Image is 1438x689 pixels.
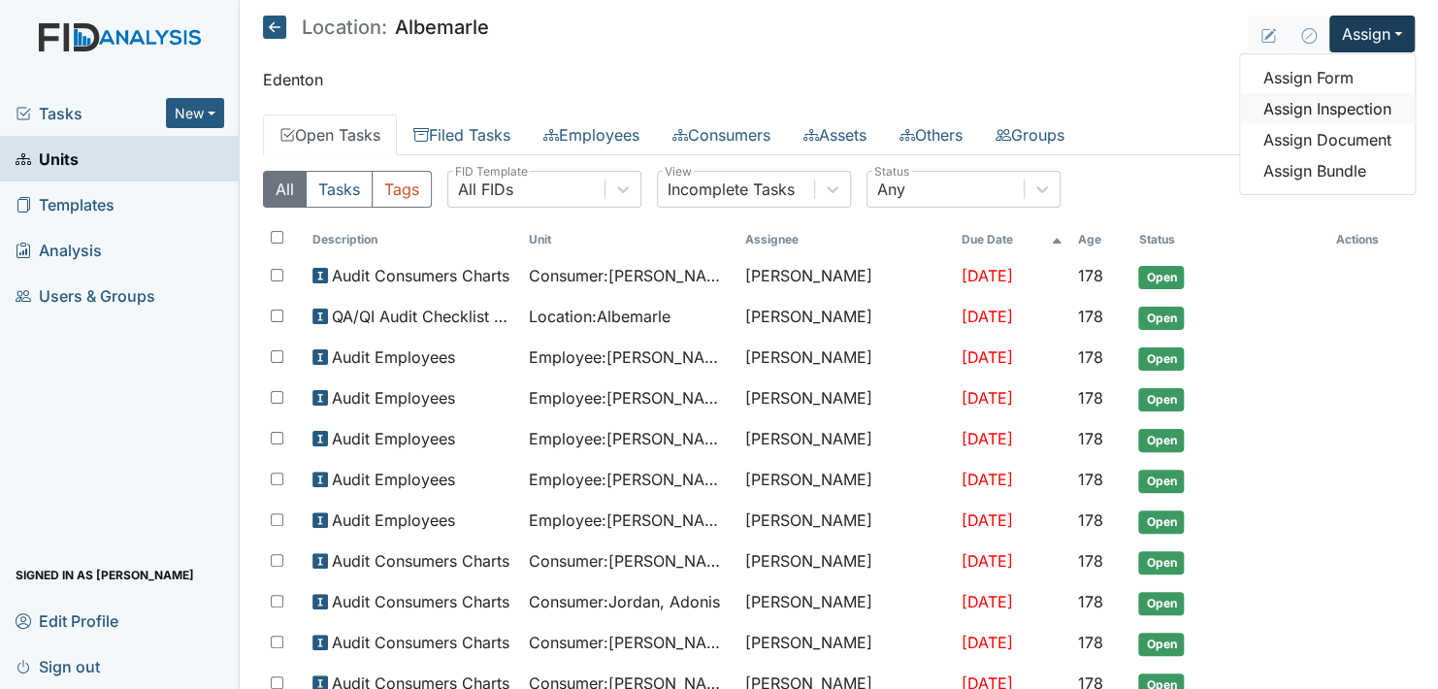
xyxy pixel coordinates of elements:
span: Audit Consumers Charts [332,549,509,573]
span: Edit Profile [16,606,118,636]
span: Signed in as [PERSON_NAME] [16,560,194,590]
a: Assets [787,115,883,155]
td: [PERSON_NAME] [737,297,954,338]
a: Consumers [656,115,787,155]
td: [PERSON_NAME] [737,541,954,582]
span: Open [1138,510,1184,534]
span: Location : Albemarle [529,305,670,328]
td: [PERSON_NAME] [737,378,954,419]
span: Consumer : [PERSON_NAME][GEOGRAPHIC_DATA] [529,549,730,573]
a: Others [883,115,979,155]
th: Actions [1328,223,1415,256]
th: Toggle SortBy [954,223,1070,256]
div: Type filter [263,171,432,208]
p: Edenton [263,68,1415,91]
a: Assign Form [1240,62,1415,93]
td: [PERSON_NAME] [737,419,954,460]
div: All FIDs [458,178,513,201]
a: Groups [979,115,1081,155]
th: Toggle SortBy [1130,223,1328,256]
span: 178 [1078,429,1103,448]
span: [DATE] [962,429,1013,448]
a: Tasks [16,102,166,125]
span: Audit Consumers Charts [332,590,509,613]
span: Open [1138,633,1184,656]
a: Filed Tasks [397,115,527,155]
span: Open [1138,429,1184,452]
span: Consumer : [PERSON_NAME] [529,631,730,654]
span: QA/QI Audit Checklist (ICF) [332,305,513,328]
span: [DATE] [962,347,1013,367]
span: Audit Employees [332,509,455,532]
span: [DATE] [962,388,1013,408]
span: Open [1138,266,1184,289]
div: Incomplete Tasks [668,178,795,201]
button: Tasks [306,171,373,208]
td: [PERSON_NAME] [737,582,954,623]
th: Toggle SortBy [521,223,737,256]
span: 178 [1078,510,1103,530]
td: [PERSON_NAME] [737,623,954,664]
span: 178 [1078,266,1103,285]
span: Templates [16,189,114,219]
span: [DATE] [962,307,1013,326]
span: Audit Consumers Charts [332,264,509,287]
span: [DATE] [962,551,1013,571]
span: 178 [1078,551,1103,571]
span: Employee : [PERSON_NAME] [529,386,730,410]
span: 178 [1078,633,1103,652]
div: Any [877,178,905,201]
span: Consumer : Jordan, Adonis [529,590,720,613]
span: Open [1138,592,1184,615]
span: Open [1138,388,1184,411]
span: Users & Groups [16,280,155,311]
span: Consumer : [PERSON_NAME] [529,264,730,287]
td: [PERSON_NAME] [737,460,954,501]
td: [PERSON_NAME] [737,256,954,297]
span: 178 [1078,307,1103,326]
span: Open [1138,347,1184,371]
span: [DATE] [962,633,1013,652]
span: Employee : [PERSON_NAME] [529,509,730,532]
button: Assign [1329,16,1415,52]
span: 178 [1078,347,1103,367]
span: Location: [302,17,387,37]
button: New [166,98,224,128]
span: Open [1138,551,1184,574]
span: Units [16,144,79,174]
span: 178 [1078,592,1103,611]
span: Open [1138,470,1184,493]
a: Assign Inspection [1240,93,1415,124]
a: Assign Bundle [1240,155,1415,186]
span: Open [1138,307,1184,330]
button: All [263,171,307,208]
span: [DATE] [962,510,1013,530]
th: Toggle SortBy [305,223,521,256]
span: Employee : [PERSON_NAME] [529,345,730,369]
span: Audit Employees [332,345,455,369]
th: Toggle SortBy [1070,223,1130,256]
span: Employee : [PERSON_NAME] [529,427,730,450]
span: [DATE] [962,592,1013,611]
th: Assignee [737,223,954,256]
span: Sign out [16,651,100,681]
a: Open Tasks [263,115,397,155]
button: Tags [372,171,432,208]
span: 178 [1078,470,1103,489]
span: Audit Employees [332,386,455,410]
span: Audit Employees [332,427,455,450]
span: Audit Consumers Charts [332,631,509,654]
a: Assign Document [1240,124,1415,155]
span: [DATE] [962,470,1013,489]
h5: Albemarle [263,16,489,39]
span: Analysis [16,235,102,265]
span: [DATE] [962,266,1013,285]
span: 178 [1078,388,1103,408]
a: Employees [527,115,656,155]
td: [PERSON_NAME] [737,338,954,378]
span: Audit Employees [332,468,455,491]
span: Employee : [PERSON_NAME], JoVoughtnie [529,468,730,491]
td: [PERSON_NAME] [737,501,954,541]
input: Toggle All Rows Selected [271,231,283,244]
